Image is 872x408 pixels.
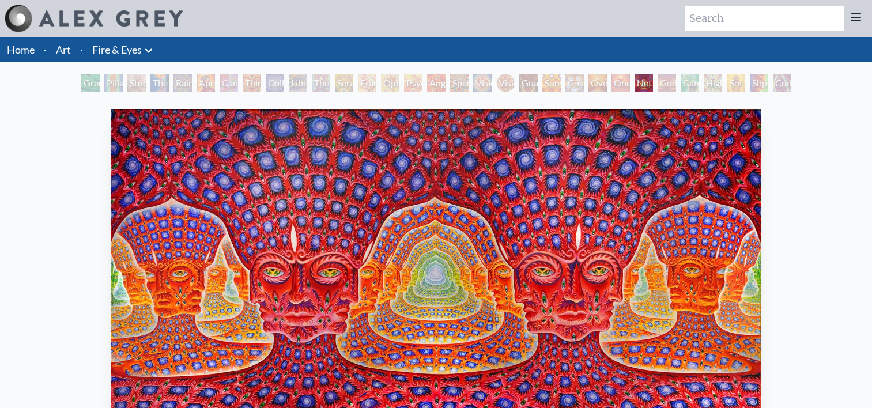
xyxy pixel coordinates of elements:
[289,74,307,92] div: Liberation Through Seeing
[519,74,538,92] div: Guardian of Infinite Vision
[542,74,561,92] div: Sunyata
[358,74,376,92] div: Fractal Eyes
[773,74,791,92] div: Cuddle
[681,74,699,92] div: Cannafist
[404,74,422,92] div: Psychomicrograph of a Fractal Paisley Cherub Feather Tip
[81,74,100,92] div: Green Hand
[7,43,35,56] a: Home
[312,74,330,92] div: The Seer
[150,74,169,92] div: The Torch
[658,74,676,92] div: Godself
[127,74,146,92] div: Study for the Great Turn
[76,37,88,62] li: ·
[243,74,261,92] div: Third Eye Tears of Joy
[92,41,142,58] a: Fire & Eyes
[427,74,446,92] div: Angel Skin
[173,74,192,92] div: Rainbow Eye Ripple
[39,37,51,62] li: ·
[565,74,584,92] div: Cosmic Elf
[588,74,607,92] div: Oversoul
[220,74,238,92] div: Cannabis Sutra
[197,74,215,92] div: Aperture
[450,74,469,92] div: Spectral Lotus
[56,41,71,58] a: Art
[685,6,844,31] input: Search
[104,74,123,92] div: Pillar of Awareness
[496,74,515,92] div: Vision [PERSON_NAME]
[727,74,745,92] div: Sol Invictus
[381,74,399,92] div: Ophanic Eyelash
[635,74,653,92] div: Net of Being
[704,74,722,92] div: Higher Vision
[335,74,353,92] div: Seraphic Transport Docking on the Third Eye
[473,74,492,92] div: Vision Crystal
[266,74,284,92] div: Collective Vision
[750,74,768,92] div: Shpongled
[611,74,630,92] div: One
